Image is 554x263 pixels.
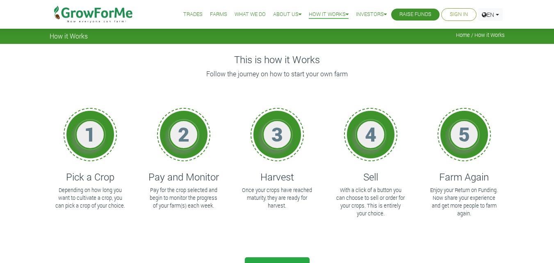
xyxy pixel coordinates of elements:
[235,10,266,19] a: What We Do
[265,122,290,146] h1: 3
[335,186,406,218] p: With a click of a button you can choose to sell or order for your crops. This is entirely your ch...
[210,10,227,19] a: Farms
[183,10,203,19] a: Trades
[50,32,88,40] span: How it Works
[78,122,103,146] h1: 1
[51,69,504,79] p: Follow the journey on how to start your own farm
[334,171,407,183] h4: Sell
[399,10,431,19] a: Raise Funds
[478,8,503,21] a: EN
[241,171,314,183] h4: Harvest
[148,186,219,210] p: Pay for the crop selected and begin to monitor the progress of your farm(s) each week.
[55,186,125,210] p: Depending on how long you want to cultivate a crop, you can pick a crop of your choice.
[273,10,301,19] a: About Us
[171,122,196,146] h1: 2
[452,122,476,146] h1: 5
[50,54,505,66] h4: This is how it Works
[242,186,312,210] p: Once your crops have reached maturity, they are ready for harvest.
[309,10,349,19] a: How it Works
[54,171,127,183] h4: Pick a Crop
[358,122,383,146] h1: 4
[428,171,501,183] h4: Farm Again
[147,171,220,183] h4: Pay and Monitor
[450,10,468,19] a: Sign In
[456,32,505,38] span: Home / How it Works
[429,186,499,218] p: Enjoy your Return on Funding. Now share your experience and get more people to farm again.
[356,10,387,19] a: Investors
